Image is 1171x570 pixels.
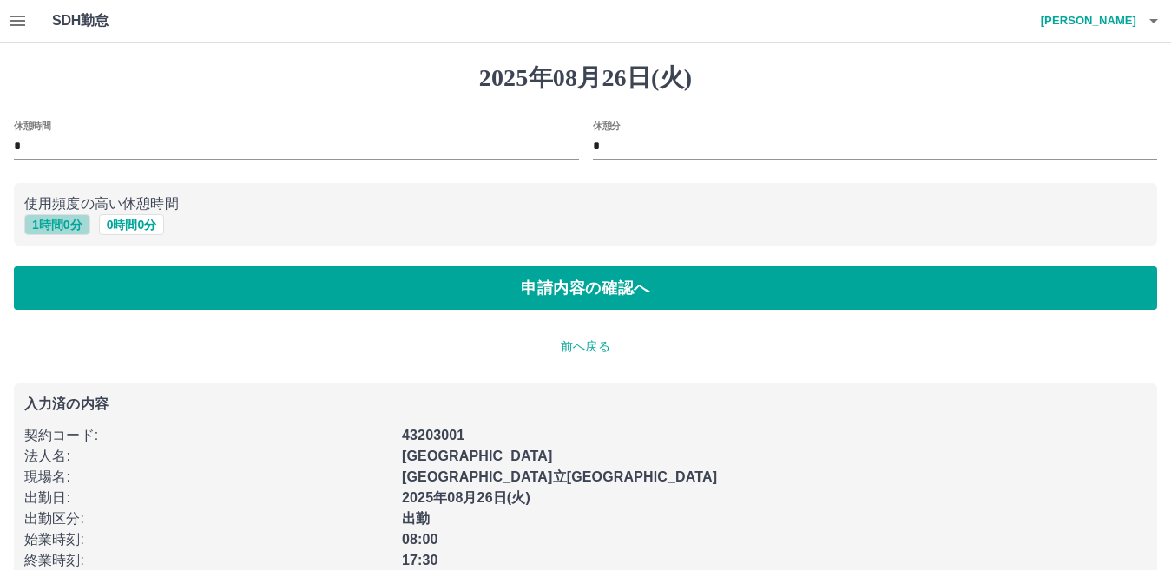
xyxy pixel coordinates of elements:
[402,449,553,463] b: [GEOGRAPHIC_DATA]
[14,337,1157,356] p: 前へ戻る
[24,193,1147,214] p: 使用頻度の高い休憩時間
[24,446,391,467] p: 法人名 :
[24,529,391,550] p: 始業時刻 :
[593,119,621,132] label: 休憩分
[402,490,530,505] b: 2025年08月26日(火)
[402,553,438,567] b: 17:30
[24,425,391,446] p: 契約コード :
[402,469,717,484] b: [GEOGRAPHIC_DATA]立[GEOGRAPHIC_DATA]
[24,508,391,529] p: 出勤区分 :
[14,266,1157,310] button: 申請内容の確認へ
[14,63,1157,93] h1: 2025年08月26日(火)
[24,397,1147,411] p: 入力済の内容
[24,214,90,235] button: 1時間0分
[402,428,464,442] b: 43203001
[14,119,50,132] label: 休憩時間
[99,214,165,235] button: 0時間0分
[402,511,430,526] b: 出勤
[402,532,438,547] b: 08:00
[24,488,391,508] p: 出勤日 :
[24,467,391,488] p: 現場名 :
